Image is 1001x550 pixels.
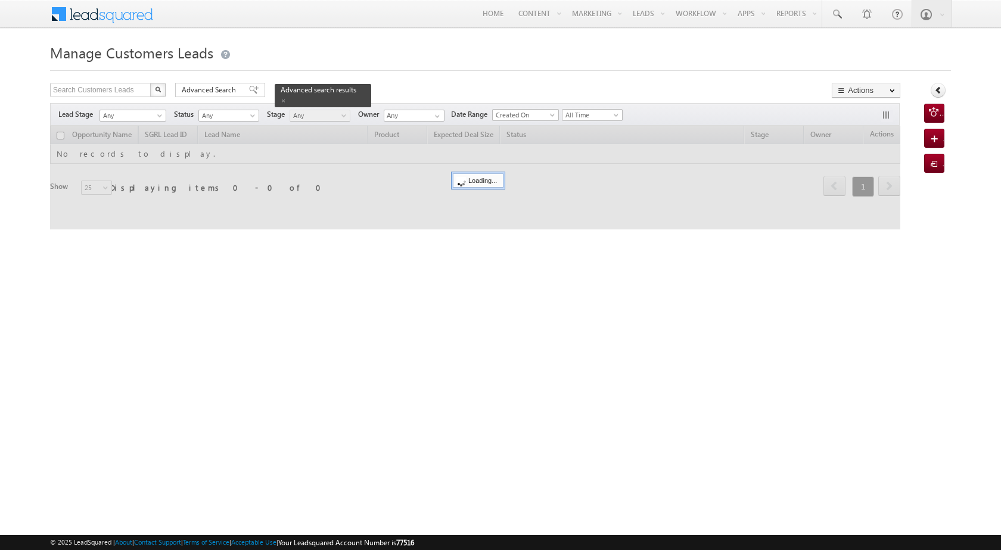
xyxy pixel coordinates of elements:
span: Created On [493,110,555,120]
a: Any [100,110,166,122]
span: 77516 [396,538,414,547]
span: Advanced search results [281,85,356,94]
span: Stage [267,109,290,120]
span: Your Leadsquared Account Number is [278,538,414,547]
span: © 2025 LeadSquared | | | | | [50,537,414,548]
span: Manage Customers Leads [50,43,213,62]
a: All Time [562,109,623,121]
span: Advanced Search [182,85,240,95]
a: Terms of Service [183,538,229,546]
a: Contact Support [134,538,181,546]
span: Owner [358,109,384,120]
span: Any [290,110,347,121]
a: Acceptable Use [231,538,276,546]
a: Created On [492,109,559,121]
a: Any [290,110,350,122]
span: All Time [562,110,619,120]
span: Status [174,109,198,120]
span: Any [199,110,256,121]
div: Loading... [453,173,503,188]
span: Date Range [451,109,492,120]
a: About [115,538,132,546]
a: Any [198,110,259,122]
input: Type to Search [384,110,444,122]
span: Lead Stage [58,109,98,120]
a: Show All Items [428,110,443,122]
img: Search [155,86,161,92]
button: Actions [832,83,900,98]
span: Any [100,110,162,121]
